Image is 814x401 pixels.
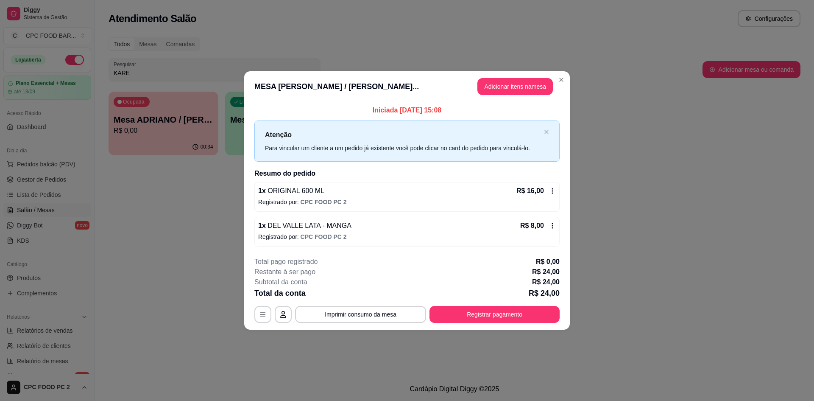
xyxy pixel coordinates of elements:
p: R$ 0,00 [536,257,560,267]
button: close [544,129,549,135]
p: R$ 24,00 [532,277,560,287]
span: CPC FOOD PC 2 [301,199,347,205]
p: 1 x [258,186,324,196]
div: Para vincular um cliente a um pedido já existente você pode clicar no card do pedido para vinculá... [265,143,541,153]
p: Total da conta [254,287,306,299]
span: DEL VALLE LATA - MANGA [266,222,351,229]
span: close [544,129,549,135]
p: R$ 24,00 [529,287,560,299]
button: Registrar pagamento [429,306,560,323]
header: MESA [PERSON_NAME] / [PERSON_NAME]... [244,71,570,102]
span: CPC FOOD PC 2 [301,233,347,240]
button: Imprimir consumo da mesa [295,306,426,323]
p: R$ 24,00 [532,267,560,277]
p: Total pago registrado [254,257,318,267]
p: Atenção [265,129,541,140]
p: Subtotal da conta [254,277,307,287]
p: Registrado por: [258,233,556,241]
h2: Resumo do pedido [254,168,560,179]
p: R$ 16,00 [516,186,544,196]
span: ORIGINAL 600 ML [266,187,324,194]
p: Restante à ser pago [254,267,315,277]
p: Registrado por: [258,198,556,206]
p: R$ 8,00 [520,221,544,231]
button: Close [555,73,568,87]
button: Adicionar itens namesa [477,78,553,95]
p: Iniciada [DATE] 15:08 [254,105,560,115]
p: 1 x [258,221,351,231]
